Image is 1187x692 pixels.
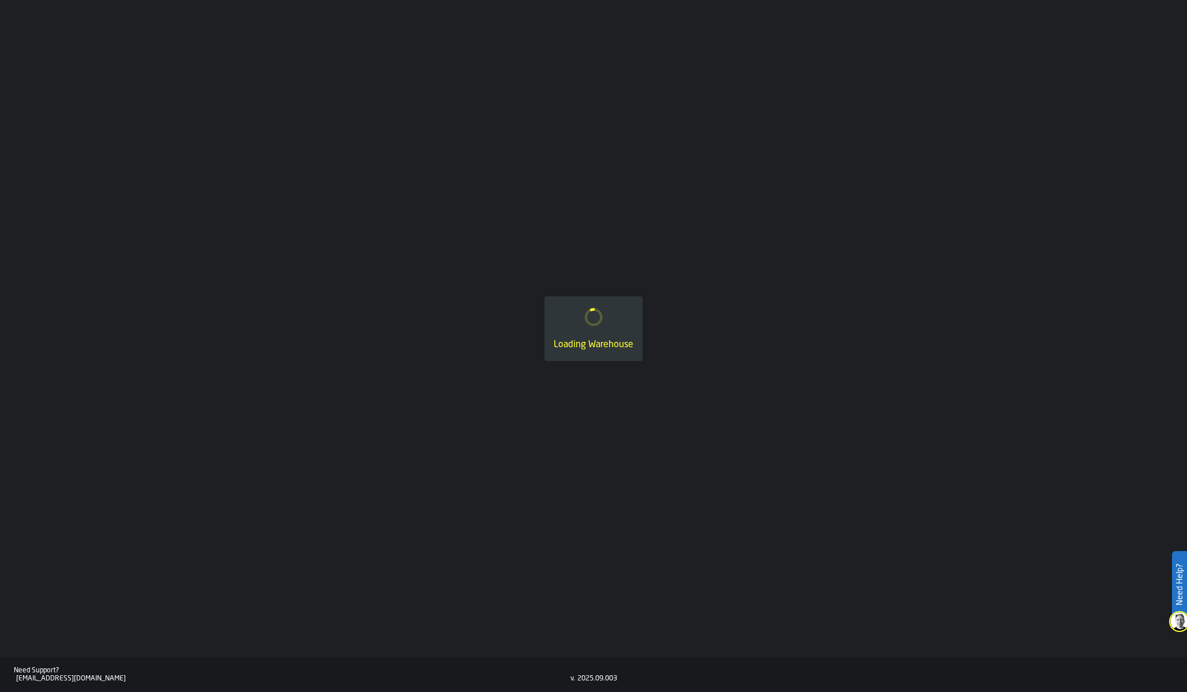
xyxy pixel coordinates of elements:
[577,675,617,683] div: 2025.09.003
[570,675,575,683] div: v.
[1173,552,1186,617] label: Need Help?
[14,667,570,683] a: Need Support?[EMAIL_ADDRESS][DOMAIN_NAME]
[14,667,570,675] div: Need Support?
[554,338,633,352] div: Loading Warehouse
[16,675,570,683] div: [EMAIL_ADDRESS][DOMAIN_NAME]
